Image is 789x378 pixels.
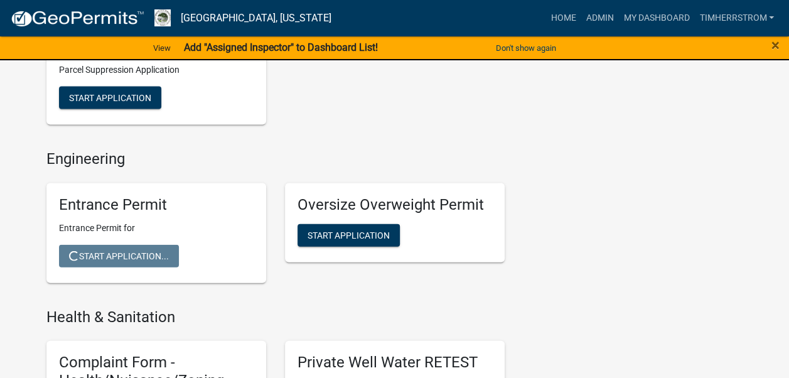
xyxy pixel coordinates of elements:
[298,224,400,247] button: Start Application
[183,41,377,53] strong: Add "Assigned Inspector" to Dashboard List!
[46,150,505,168] h4: Engineering
[59,87,161,109] button: Start Application
[491,38,561,58] button: Don't show again
[69,251,169,261] span: Start Application...
[308,230,390,240] span: Start Application
[59,245,179,267] button: Start Application...
[148,38,176,58] a: View
[46,308,505,327] h4: Health & Sanitation
[154,9,171,26] img: Boone County, Iowa
[545,6,581,30] a: Home
[181,8,331,29] a: [GEOGRAPHIC_DATA], [US_STATE]
[298,196,492,214] h5: Oversize Overweight Permit
[69,93,151,103] span: Start Application
[59,63,254,77] p: Parcel Suppression Application
[771,38,780,53] button: Close
[59,222,254,235] p: Entrance Permit for
[694,6,779,30] a: TimHerrstrom
[59,196,254,214] h5: Entrance Permit
[618,6,694,30] a: My Dashboard
[298,354,492,372] h5: Private Well Water RETEST
[771,36,780,54] span: ×
[581,6,618,30] a: Admin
